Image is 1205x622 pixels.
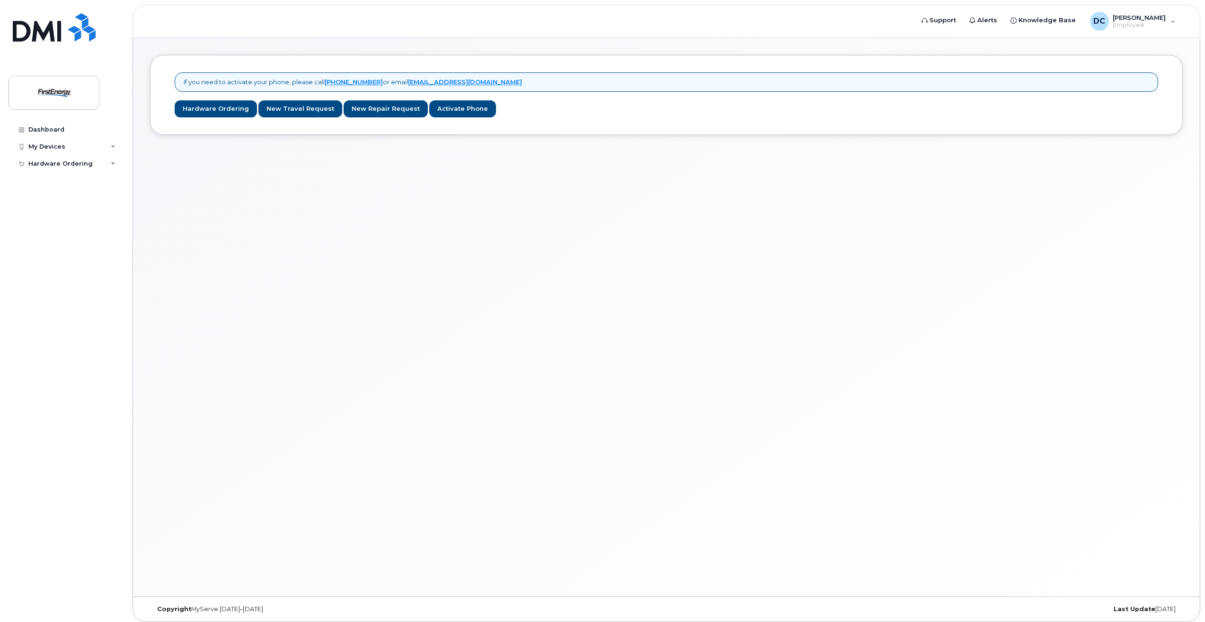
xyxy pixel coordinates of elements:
p: If you need to activate your phone, please call or email [184,78,522,87]
strong: Last Update [1114,605,1155,613]
div: [DATE] [839,605,1183,613]
a: Activate Phone [429,100,496,118]
strong: Copyright [157,605,191,613]
div: MyServe [DATE]–[DATE] [150,605,494,613]
a: [EMAIL_ADDRESS][DOMAIN_NAME] [408,78,522,86]
a: New Travel Request [258,100,342,118]
a: Hardware Ordering [175,100,257,118]
a: New Repair Request [344,100,428,118]
a: [PHONE_NUMBER] [325,78,383,86]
